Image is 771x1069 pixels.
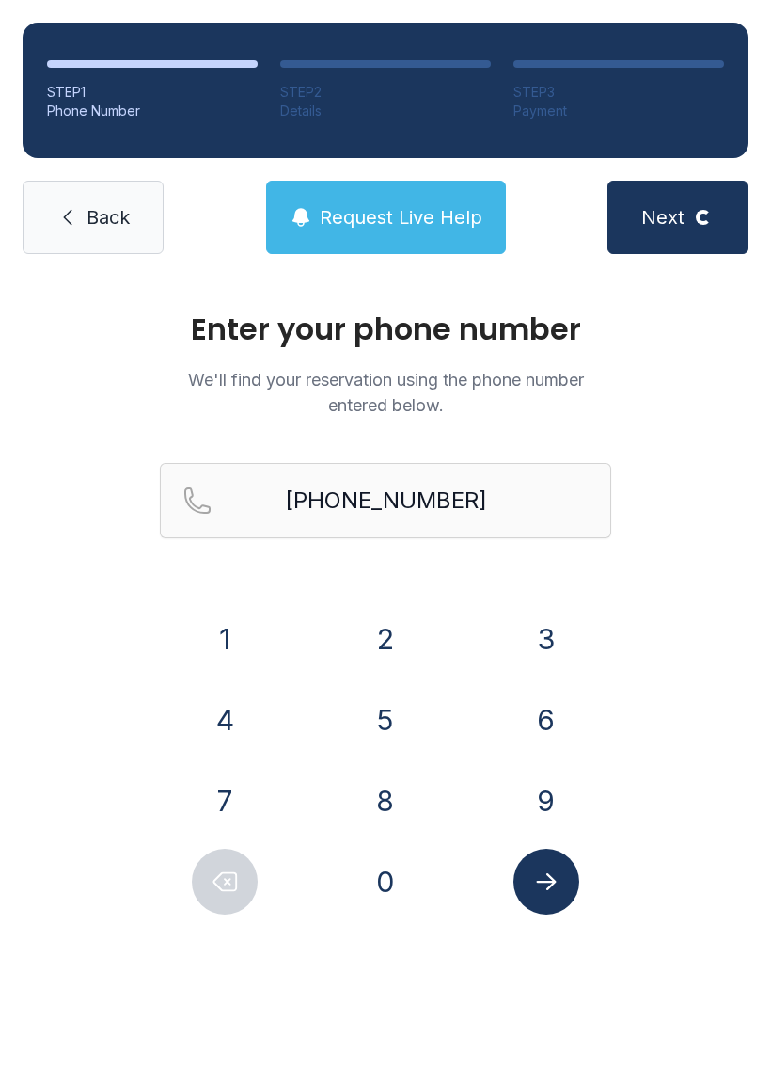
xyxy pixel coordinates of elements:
[320,204,482,231] span: Request Live Help
[192,606,258,672] button: 1
[280,102,491,120] div: Details
[160,314,611,344] h1: Enter your phone number
[641,204,684,231] span: Next
[160,367,611,418] p: We'll find your reservation using the phone number entered below.
[513,768,579,834] button: 9
[353,849,418,915] button: 0
[47,102,258,120] div: Phone Number
[353,687,418,753] button: 5
[87,204,130,231] span: Back
[160,463,611,538] input: Reservation phone number
[513,102,724,120] div: Payment
[47,83,258,102] div: STEP 1
[192,768,258,834] button: 7
[353,768,418,834] button: 8
[513,83,724,102] div: STEP 3
[280,83,491,102] div: STEP 2
[513,606,579,672] button: 3
[192,849,258,915] button: Delete number
[513,687,579,753] button: 6
[192,687,258,753] button: 4
[513,849,579,915] button: Submit lookup form
[353,606,418,672] button: 2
